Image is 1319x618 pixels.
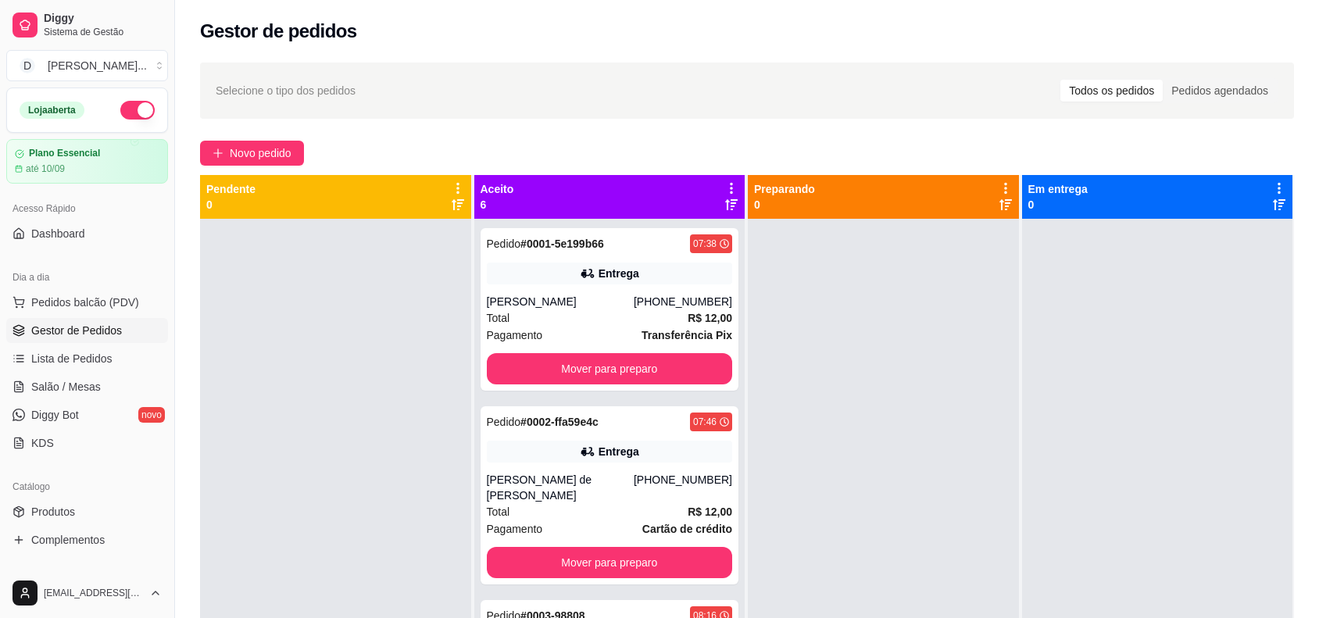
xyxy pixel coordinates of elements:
div: 07:38 [693,238,717,250]
button: Mover para preparo [487,547,733,578]
p: 6 [481,197,514,213]
div: Todos os pedidos [1060,80,1163,102]
a: Lista de Pedidos [6,346,168,371]
a: Plano Essencialaté 10/09 [6,139,168,184]
div: [PERSON_NAME] ... [48,58,147,73]
div: Acesso Rápido [6,196,168,221]
a: Gestor de Pedidos [6,318,168,343]
span: [EMAIL_ADDRESS][DOMAIN_NAME] [44,587,143,599]
p: Pendente [206,181,256,197]
div: 07:46 [693,416,717,428]
strong: Cartão de crédito [642,523,732,535]
strong: R$ 12,00 [688,505,732,518]
span: Total [487,503,510,520]
span: Complementos [31,532,105,548]
button: Novo pedido [200,141,304,166]
span: Lista de Pedidos [31,351,113,366]
p: Preparando [754,181,815,197]
strong: Transferência Pix [642,329,732,341]
span: Diggy [44,12,162,26]
button: Pedidos balcão (PDV) [6,290,168,315]
a: Produtos [6,499,168,524]
p: Aceito [481,181,514,197]
a: DiggySistema de Gestão [6,6,168,44]
span: Selecione o tipo dos pedidos [216,82,356,99]
div: [PHONE_NUMBER] [634,294,732,309]
a: Complementos [6,527,168,552]
a: Salão / Mesas [6,374,168,399]
span: Gestor de Pedidos [31,323,122,338]
span: Pagamento [487,327,543,344]
h2: Gestor de pedidos [200,19,357,44]
article: até 10/09 [26,163,65,175]
span: plus [213,148,223,159]
div: Entrega [599,266,639,281]
span: D [20,58,35,73]
span: Produtos [31,504,75,520]
div: Catálogo [6,474,168,499]
span: Dashboard [31,226,85,241]
strong: # 0002-ffa59e4c [520,416,599,428]
button: [EMAIL_ADDRESS][DOMAIN_NAME] [6,574,168,612]
p: Em entrega [1028,181,1088,197]
span: Salão / Mesas [31,379,101,395]
a: KDS [6,430,168,455]
p: 0 [206,197,256,213]
div: [PERSON_NAME] de [PERSON_NAME] [487,472,634,503]
div: [PHONE_NUMBER] [634,472,732,503]
span: Diggy Bot [31,407,79,423]
div: Entrega [599,444,639,459]
strong: R$ 12,00 [688,312,732,324]
span: Pedido [487,416,521,428]
span: Pagamento [487,520,543,538]
span: KDS [31,435,54,451]
span: Novo pedido [230,145,291,162]
div: [PERSON_NAME] [487,294,634,309]
p: 0 [754,197,815,213]
div: Loja aberta [20,102,84,119]
span: Pedidos balcão (PDV) [31,295,139,310]
a: Diggy Botnovo [6,402,168,427]
article: Plano Essencial [29,148,100,159]
div: Dia a dia [6,265,168,290]
a: Dashboard [6,221,168,246]
span: Total [487,309,510,327]
div: Pedidos agendados [1163,80,1277,102]
strong: # 0001-5e199b66 [520,238,604,250]
button: Mover para preparo [487,353,733,384]
button: Alterar Status [120,101,155,120]
p: 0 [1028,197,1088,213]
span: Pedido [487,238,521,250]
span: Sistema de Gestão [44,26,162,38]
button: Select a team [6,50,168,81]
